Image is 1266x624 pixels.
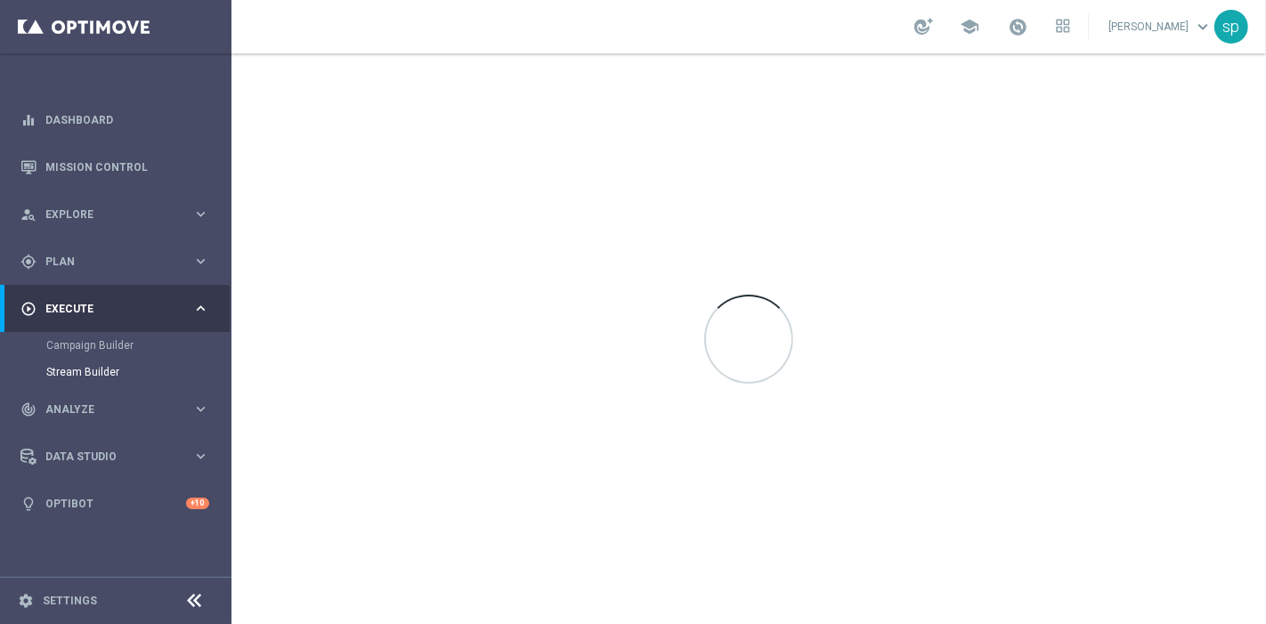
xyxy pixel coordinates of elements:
[43,596,97,606] a: Settings
[1193,17,1213,36] span: keyboard_arrow_down
[45,451,192,462] span: Data Studio
[20,207,192,223] div: Explore
[20,480,209,527] div: Optibot
[45,209,192,220] span: Explore
[20,96,209,143] div: Dashboard
[20,143,209,190] div: Mission Control
[20,401,37,417] i: track_changes
[20,254,192,270] div: Plan
[20,160,210,174] button: Mission Control
[192,253,209,270] i: keyboard_arrow_right
[20,497,210,511] button: lightbulb Optibot +10
[20,254,37,270] i: gps_fixed
[20,301,37,317] i: play_circle_outline
[46,365,185,379] a: Stream Builder
[20,402,210,417] button: track_changes Analyze keyboard_arrow_right
[20,450,210,464] button: Data Studio keyboard_arrow_right
[46,338,185,353] a: Campaign Builder
[192,206,209,223] i: keyboard_arrow_right
[20,301,192,317] div: Execute
[20,496,37,512] i: lightbulb
[46,359,230,385] div: Stream Builder
[960,17,979,36] span: school
[18,593,34,609] i: settings
[45,96,209,143] a: Dashboard
[20,207,210,222] button: person_search Explore keyboard_arrow_right
[20,401,192,417] div: Analyze
[20,302,210,316] button: play_circle_outline Execute keyboard_arrow_right
[20,112,37,128] i: equalizer
[45,143,209,190] a: Mission Control
[1107,13,1214,40] a: [PERSON_NAME]keyboard_arrow_down
[20,449,192,465] div: Data Studio
[45,480,186,527] a: Optibot
[45,404,192,415] span: Analyze
[192,448,209,465] i: keyboard_arrow_right
[46,332,230,359] div: Campaign Builder
[20,255,210,269] button: gps_fixed Plan keyboard_arrow_right
[192,401,209,417] i: keyboard_arrow_right
[186,498,209,509] div: +10
[1214,10,1248,44] div: sp
[192,300,209,317] i: keyboard_arrow_right
[20,207,37,223] i: person_search
[45,304,192,314] span: Execute
[45,256,192,267] span: Plan
[20,113,210,127] button: equalizer Dashboard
